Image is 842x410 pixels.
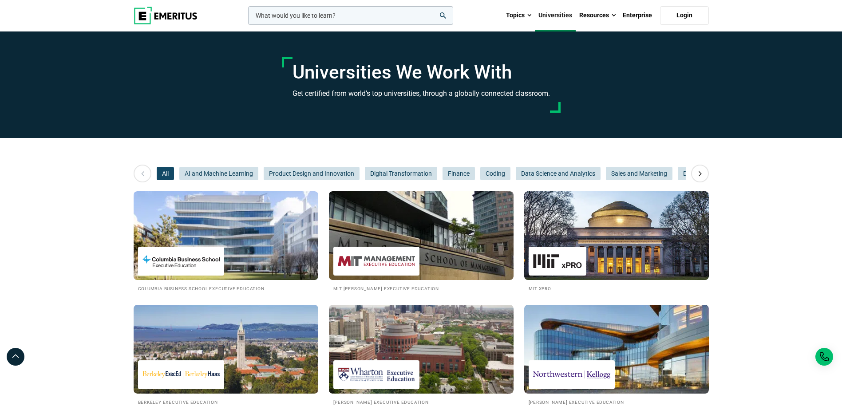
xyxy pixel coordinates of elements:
button: Coding [480,167,510,180]
input: woocommerce-product-search-field-0 [248,6,453,25]
button: Finance [443,167,475,180]
button: Sales and Marketing [606,167,672,180]
img: Universities We Work With [524,305,709,394]
a: Universities We Work With Kellogg Executive Education [PERSON_NAME] Executive Education [524,305,709,406]
img: Wharton Executive Education [338,365,415,385]
a: Universities We Work With Columbia Business School Executive Education Columbia Business School E... [134,191,318,292]
button: All [157,167,174,180]
img: Universities We Work With [524,191,709,280]
h2: Berkeley Executive Education [138,398,314,406]
h2: [PERSON_NAME] Executive Education [529,398,704,406]
img: Kellogg Executive Education [533,365,610,385]
img: Columbia Business School Executive Education [142,251,220,271]
h3: Get certified from world’s top universities, through a globally connected classroom. [293,88,550,99]
button: Digital Marketing [678,167,735,180]
button: Digital Transformation [365,167,437,180]
img: MIT xPRO [533,251,582,271]
h2: [PERSON_NAME] Executive Education [333,398,509,406]
button: Product Design and Innovation [264,167,360,180]
h2: MIT [PERSON_NAME] Executive Education [333,284,509,292]
button: AI and Machine Learning [179,167,258,180]
img: MIT Sloan Executive Education [338,251,415,271]
img: Universities We Work With [134,305,318,394]
img: Universities We Work With [329,305,514,394]
h1: Universities We Work With [293,61,550,83]
img: Berkeley Executive Education [142,365,220,385]
img: Universities We Work With [329,191,514,280]
a: Universities We Work With MIT Sloan Executive Education MIT [PERSON_NAME] Executive Education [329,191,514,292]
button: Data Science and Analytics [516,167,601,180]
h2: Columbia Business School Executive Education [138,284,314,292]
a: Login [660,6,709,25]
a: Universities We Work With MIT xPRO MIT xPRO [524,191,709,292]
a: Universities We Work With Berkeley Executive Education Berkeley Executive Education [134,305,318,406]
img: Universities We Work With [134,191,318,280]
a: Universities We Work With Wharton Executive Education [PERSON_NAME] Executive Education [329,305,514,406]
h2: MIT xPRO [529,284,704,292]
